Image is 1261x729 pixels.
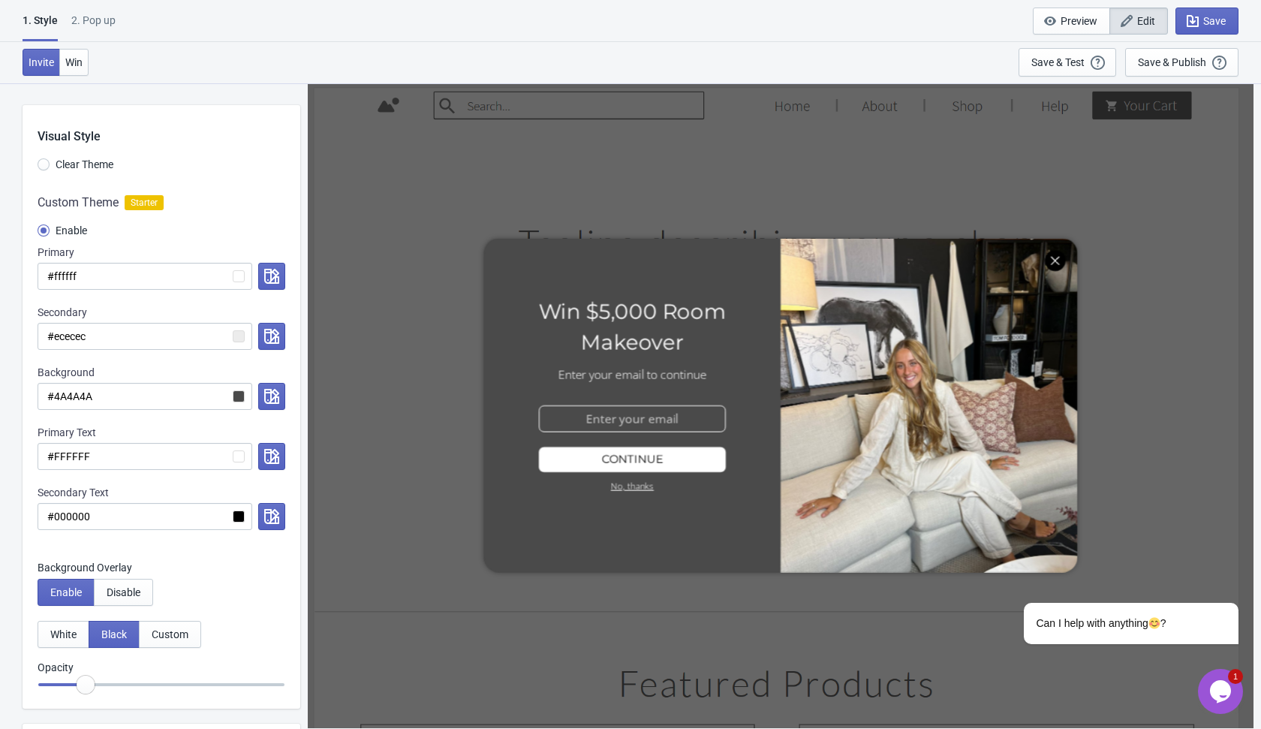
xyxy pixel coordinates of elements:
[1061,15,1097,27] span: Preview
[38,660,285,676] p: Opacity
[101,628,127,640] span: Black
[94,579,153,606] button: Disable
[71,13,116,39] div: 2. Pop up
[38,579,95,606] button: Enable
[23,13,58,41] div: 1 . Style
[1033,8,1110,35] button: Preview
[1203,15,1226,27] span: Save
[38,245,285,260] div: Primary
[65,56,83,68] span: Win
[976,468,1246,661] iframe: chat widget
[1138,56,1206,68] div: Save & Publish
[1175,8,1238,35] button: Save
[38,621,89,648] button: White
[50,628,77,640] span: White
[23,49,60,76] button: Invite
[38,485,285,500] div: Secondary Text
[29,56,54,68] span: Invite
[38,194,119,212] span: Custom Theme
[152,628,188,640] span: Custom
[38,560,285,575] label: Background Overlay
[89,621,140,648] button: Black
[38,365,285,380] div: Background
[139,621,201,648] button: Custom
[56,223,87,238] span: Enable
[56,157,113,172] span: Clear Theme
[125,195,164,210] span: Starter
[50,586,82,598] span: Enable
[107,586,140,598] span: Disable
[1198,669,1246,714] iframe: chat widget
[38,305,285,320] div: Secondary
[38,425,285,440] div: Primary Text
[1125,48,1238,77] button: Save & Publish
[1019,48,1116,77] button: Save & Test
[59,49,89,76] button: Win
[38,105,300,146] div: Visual Style
[1109,8,1168,35] button: Edit
[1137,15,1155,27] span: Edit
[1031,56,1085,68] div: Save & Test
